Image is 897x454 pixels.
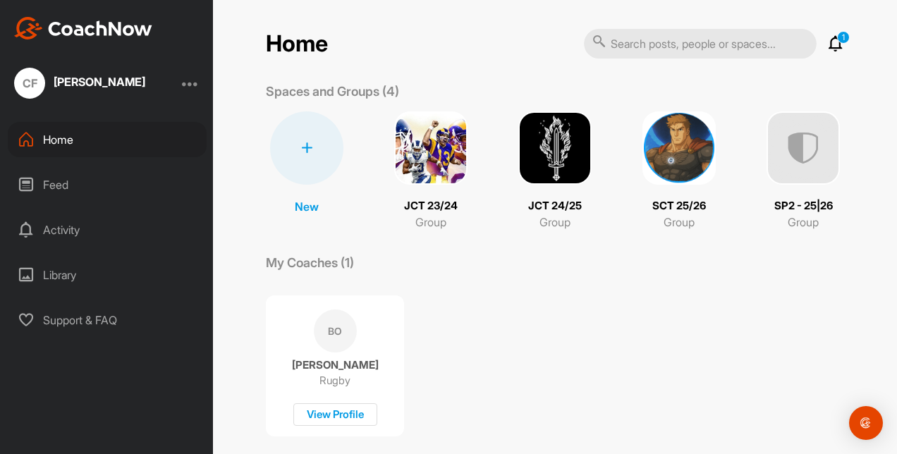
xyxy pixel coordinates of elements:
[295,198,319,215] p: New
[664,214,695,231] p: Group
[514,111,596,231] a: JCT 24/25Group
[292,358,379,372] p: [PERSON_NAME]
[518,111,592,185] img: square_082079f112c3673e1f129100a53fe484.png
[774,198,833,214] p: SP2 - 25|26
[319,374,350,388] p: Rugby
[539,214,570,231] p: Group
[266,82,399,101] p: Spaces and Groups (4)
[652,198,706,214] p: SCT 25/26
[8,167,207,202] div: Feed
[788,214,819,231] p: Group
[266,253,354,272] p: My Coaches (1)
[394,111,468,185] img: square_b90eb15de67f1eefe0b0b21331d9e02f.png
[8,212,207,247] div: Activity
[266,30,328,58] h2: Home
[404,198,458,214] p: JCT 23/24
[314,309,357,352] div: BO
[762,111,844,231] a: SP2 - 25|26Group
[54,76,145,87] div: [PERSON_NAME]
[837,31,850,44] p: 1
[8,257,207,293] div: Library
[390,111,472,231] a: JCT 23/24Group
[8,122,207,157] div: Home
[14,68,45,99] div: CF
[642,111,716,185] img: square_49093ae6cb5e97559a3e03274f335070.png
[528,198,582,214] p: JCT 24/25
[293,403,377,427] div: View Profile
[638,111,720,231] a: SCT 25/26Group
[14,17,152,39] img: CoachNow
[415,214,446,231] p: Group
[767,111,840,185] img: uAAAAAElFTkSuQmCC
[584,29,817,59] input: Search posts, people or spaces...
[8,302,207,338] div: Support & FAQ
[849,406,883,440] div: Open Intercom Messenger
